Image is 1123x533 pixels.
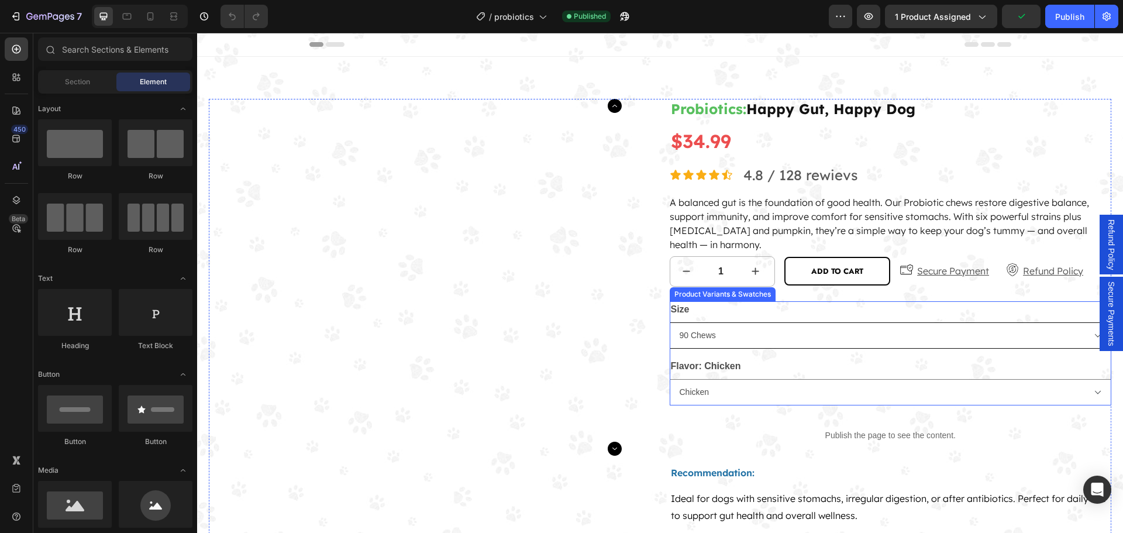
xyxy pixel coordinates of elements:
span: Toggle open [174,269,192,288]
div: Text Block [119,341,192,351]
button: 1 product assigned [885,5,997,28]
input: quantity [504,226,544,252]
span: Refund Policy [908,187,920,237]
span: A balanced gut is the foundation of good health. Our Probiotic chews restore digestive balance, s... [473,164,892,218]
span: Published [574,11,606,22]
div: ADD TO CART [614,233,666,245]
div: Open Intercom Messenger [1083,476,1111,504]
h2: Recommendation: [473,433,915,448]
div: Row [119,171,192,181]
span: Probiotics: [474,67,549,85]
div: Button [119,436,192,447]
span: / [489,11,492,23]
button: decrement [475,226,504,252]
h2: Happy Gut, Happy Dog [473,66,915,87]
div: Product Variants & Swatches [475,256,576,267]
input: Search Sections & Elements [38,37,192,61]
p: 7 [77,9,82,23]
legend: Flavor: Chicken [473,325,545,342]
div: Row [38,171,112,181]
span: 1 product assigned [895,11,971,23]
div: Row [38,245,112,255]
span: Secure Payments [908,249,920,314]
span: Toggle open [174,461,192,480]
p: Ideal for dogs with sensitive stomachs, irregular digestion, or after antibiotics. Perfect for da... [474,458,914,491]
button: ADD TO CART [587,224,693,253]
span: Toggle open [174,365,192,384]
span: Toggle open [174,99,192,118]
a: Secure Payment [720,230,792,247]
span: Section [65,77,90,87]
div: Row [119,245,192,255]
span: Element [140,77,167,87]
div: Undo/Redo [221,5,268,28]
button: Publish [1045,5,1094,28]
span: probiotics [494,11,534,23]
button: increment [543,226,573,252]
button: Carousel Next Arrow [411,409,425,423]
span: Text [38,273,53,284]
a: Refund Policy [826,230,886,247]
span: Layout [38,104,61,114]
div: Button [38,436,112,447]
span: Media [38,465,58,476]
div: Beta [9,214,28,223]
button: Carousel Back Arrow [411,66,425,80]
div: Publish [1055,11,1084,23]
div: 450 [11,125,28,134]
legend: Size [473,269,494,285]
button: 7 [5,5,87,28]
p: 4.8 / 128 rewievs [546,132,661,153]
iframe: Design area [197,33,1123,533]
p: Publish the page to see the content. [473,397,915,409]
div: Heading [38,341,112,351]
span: Button [38,369,60,380]
div: $34.99 [473,96,535,121]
